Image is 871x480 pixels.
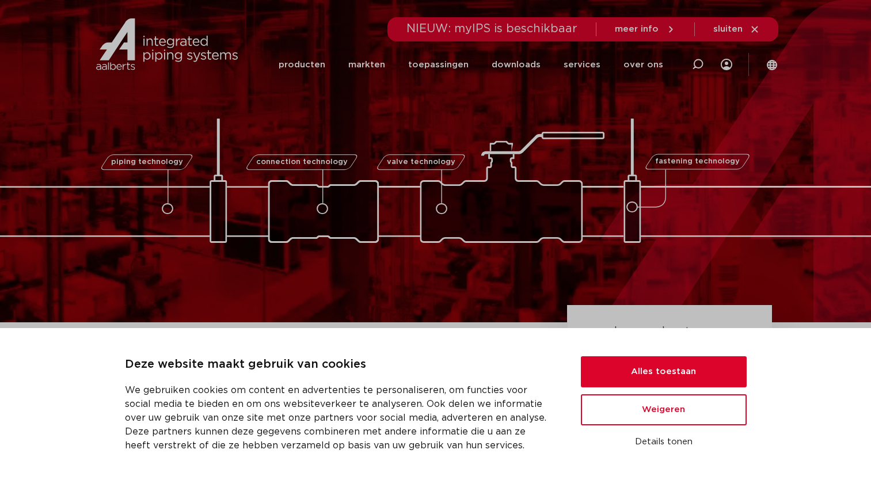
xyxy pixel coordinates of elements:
[581,432,747,452] button: Details tonen
[564,41,600,88] a: services
[279,41,663,88] nav: Menu
[713,24,760,35] a: sluiten
[615,25,659,33] span: meer info
[581,394,747,425] button: Weigeren
[125,356,553,374] p: Deze website maakt gebruik van cookies
[585,322,710,345] h3: zoek producten
[655,158,740,166] span: fastening technology
[615,24,676,35] a: meer info
[406,23,577,35] span: NIEUW: myIPS is beschikbaar
[387,158,455,166] span: valve technology
[408,41,469,88] a: toepassingen
[623,41,663,88] a: over ons
[492,41,541,88] a: downloads
[348,41,385,88] a: markten
[713,25,743,33] span: sluiten
[111,158,183,166] span: piping technology
[125,383,553,452] p: We gebruiken cookies om content en advertenties te personaliseren, om functies voor social media ...
[721,41,732,88] div: my IPS
[581,356,747,387] button: Alles toestaan
[256,158,347,166] span: connection technology
[279,41,325,88] a: producten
